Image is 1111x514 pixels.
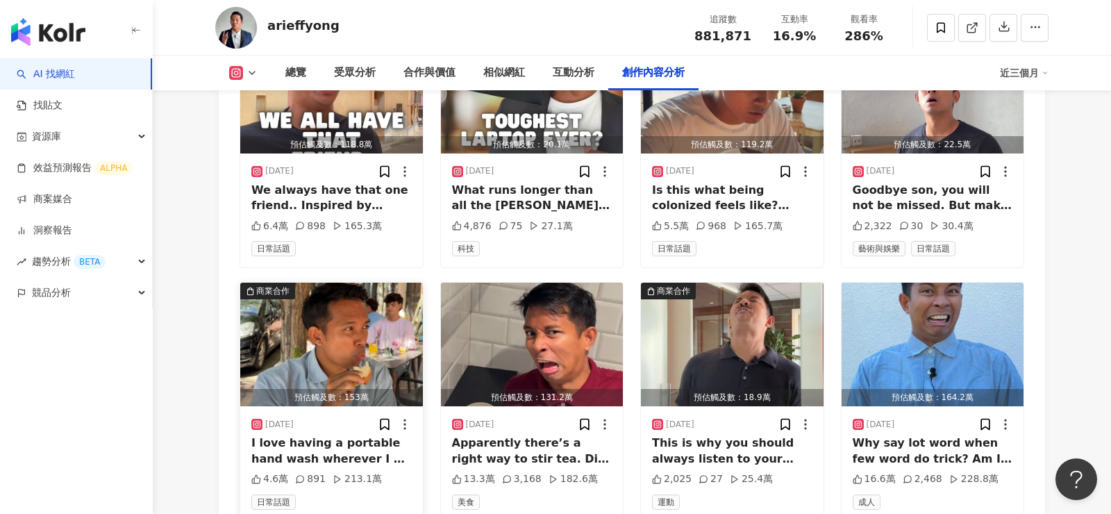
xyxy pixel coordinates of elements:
[17,192,72,206] a: 商案媒合
[452,495,480,510] span: 美食
[911,241,955,256] span: 日常話題
[32,277,71,308] span: 競品分析
[265,419,294,431] div: [DATE]
[452,436,612,467] div: Apparently there’s a right way to stir tea. Did I miss the memo @williamhanson ? Yes, I’m recordi...
[842,283,1024,406] img: post-image
[441,30,624,154] img: post-image
[853,219,892,233] div: 2,322
[466,165,494,177] div: [DATE]
[666,165,694,177] div: [DATE]
[844,29,883,43] span: 286%
[295,219,326,233] div: 898
[641,283,824,406] button: 商業合作預估觸及數：18.9萬
[240,30,423,154] button: 商業合作預估觸及數：118.8萬
[251,183,412,214] div: We always have that one friend.. Inspired by @saheerhejmadi #comedyreels #foryou #comedyreel
[256,284,290,298] div: 商業合作
[899,219,924,233] div: 30
[452,241,480,256] span: 科技
[240,389,423,406] div: 預估觸及數：153萬
[853,183,1013,214] div: Goodbye son, you will not be missed. But make sure you guys don’t miss out on BJAK 8.8! @[DOMAIN_...
[549,472,598,486] div: 182.6萬
[403,65,456,81] div: 合作與價值
[949,472,999,486] div: 228.8萬
[641,283,824,406] img: post-image
[529,219,572,233] div: 27.1萬
[502,472,542,486] div: 3,168
[930,219,973,233] div: 30.4萬
[499,219,523,233] div: 75
[452,219,492,233] div: 4,876
[441,30,624,154] button: 商業合作預估觸及數：20.1萬
[32,121,61,152] span: 資源庫
[652,436,812,467] div: This is why you should always listen to your parents! 😌 Because you can win RM500,000 in prizes i...
[641,30,824,154] img: post-image
[333,219,382,233] div: 165.3萬
[74,255,106,269] div: BETA
[32,246,106,277] span: 趨勢分析
[842,389,1024,406] div: 預估觸及數：164.2萬
[652,472,692,486] div: 2,025
[694,28,751,43] span: 881,871
[466,419,494,431] div: [DATE]
[240,283,423,406] button: 商業合作預估觸及數：153萬
[652,495,680,510] span: 運動
[483,65,525,81] div: 相似網紅
[17,161,133,175] a: 效益預測報告ALPHA
[251,495,296,510] span: 日常話題
[641,136,824,154] div: 預估觸及數：119.2萬
[11,18,85,46] img: logo
[265,165,294,177] div: [DATE]
[853,472,896,486] div: 16.6萬
[853,436,1013,467] div: Why say lot word when few word do trick? Am I right @williamhanson ? 😌😉 #comedyreels #foryou #com...
[17,257,26,267] span: rise
[696,219,726,233] div: 968
[652,241,696,256] span: 日常話題
[867,419,895,431] div: [DATE]
[641,389,824,406] div: 預估觸及數：18.9萬
[768,13,821,26] div: 互動率
[452,472,495,486] div: 13.3萬
[733,219,783,233] div: 165.7萬
[17,67,75,81] a: searchAI 找網紅
[842,283,1024,406] button: 預估觸及數：164.2萬
[452,183,612,214] div: What runs longer than all the [PERSON_NAME] movies combined? The ASUS Vivobook 16 😎 #ASUSMalaysia...
[251,241,296,256] span: 日常話題
[652,183,812,214] div: Is this what being colonized feels like? #comedyreels #foryou #comedyreel
[842,30,1024,154] img: post-image
[730,472,773,486] div: 25.4萬
[622,65,685,81] div: 創作內容分析
[334,65,376,81] div: 受眾分析
[240,283,423,406] img: post-image
[837,13,890,26] div: 觀看率
[641,30,824,154] button: 預估觸及數：119.2萬
[267,17,340,34] div: arieffyong
[694,13,751,26] div: 追蹤數
[333,472,382,486] div: 213.1萬
[853,495,880,510] span: 成人
[652,219,689,233] div: 5.5萬
[251,472,288,486] div: 4.6萬
[285,65,306,81] div: 總覽
[215,7,257,49] img: KOL Avatar
[17,224,72,238] a: 洞察報告
[441,389,624,406] div: 預估觸及數：131.2萬
[1000,62,1049,84] div: 近三個月
[842,30,1024,154] button: 商業合作預估觸及數：22.5萬
[553,65,594,81] div: 互動分析
[699,472,723,486] div: 27
[441,283,624,406] button: 預估觸及數：131.2萬
[1055,458,1097,500] iframe: Help Scout Beacon - Open
[251,219,288,233] div: 6.4萬
[657,284,690,298] div: 商業合作
[842,136,1024,154] div: 預估觸及數：22.5萬
[240,30,423,154] img: post-image
[853,241,905,256] span: 藝術與娛樂
[867,165,895,177] div: [DATE]
[441,136,624,154] div: 預估觸及數：20.1萬
[666,419,694,431] div: [DATE]
[295,472,326,486] div: 891
[17,99,62,113] a: 找貼文
[773,29,816,43] span: 16.9%
[240,136,423,154] div: 預估觸及數：118.8萬
[441,283,624,406] img: post-image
